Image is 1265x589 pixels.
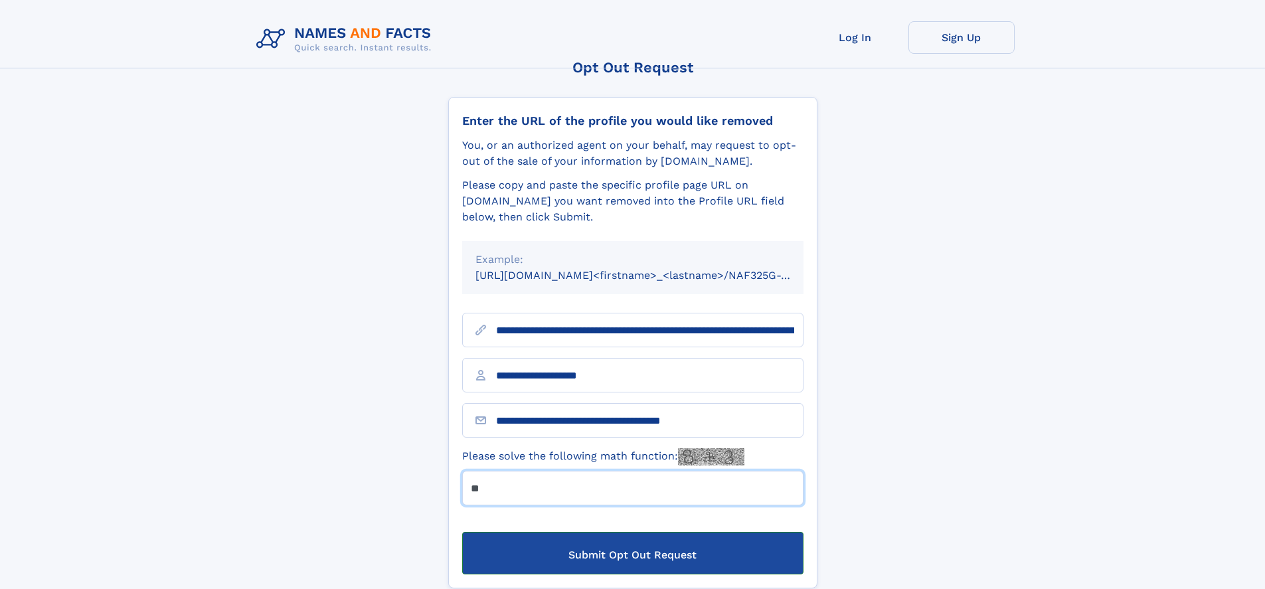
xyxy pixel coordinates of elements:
a: Log In [802,21,908,54]
button: Submit Opt Out Request [462,532,803,574]
div: Enter the URL of the profile you would like removed [462,114,803,128]
div: Example: [475,252,790,268]
div: Please copy and paste the specific profile page URL on [DOMAIN_NAME] you want removed into the Pr... [462,177,803,225]
img: Logo Names and Facts [251,21,442,57]
label: Please solve the following math function: [462,448,744,465]
div: You, or an authorized agent on your behalf, may request to opt-out of the sale of your informatio... [462,137,803,169]
a: Sign Up [908,21,1015,54]
small: [URL][DOMAIN_NAME]<firstname>_<lastname>/NAF325G-xxxxxxxx [475,269,829,282]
